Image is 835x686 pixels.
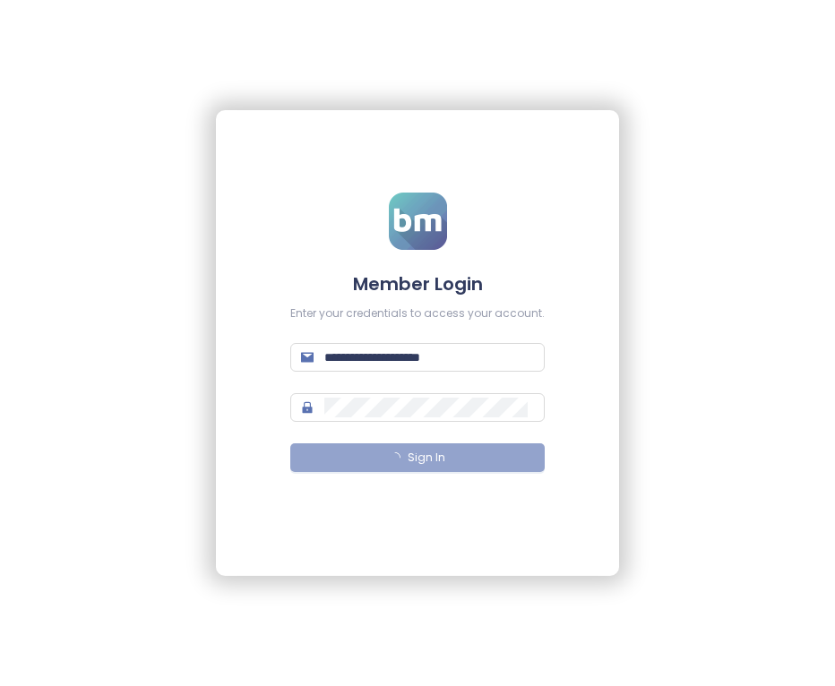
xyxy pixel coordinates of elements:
span: mail [301,351,314,364]
span: loading [388,450,403,465]
div: Enter your credentials to access your account. [290,305,545,322]
img: logo [389,193,447,250]
span: Sign In [408,450,445,467]
button: Sign In [290,443,545,472]
h4: Member Login [290,271,545,296]
span: lock [301,401,314,414]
